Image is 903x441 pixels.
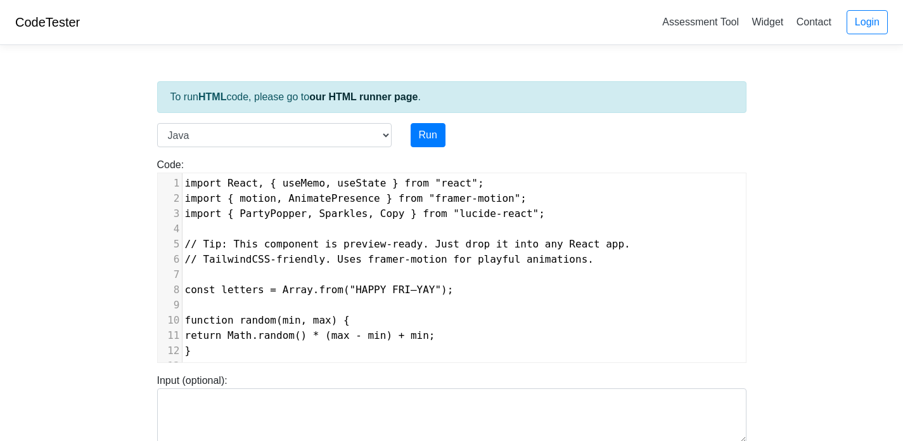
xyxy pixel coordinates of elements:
span: // TailwindCSS-friendly. Uses framer-motion for playful animations. [185,253,594,265]
div: 2 [158,191,182,206]
div: 11 [158,328,182,343]
span: import { motion, AnimatePresence } from "framer-motion"; [185,192,527,204]
div: 5 [158,237,182,252]
div: 8 [158,282,182,298]
span: // Tip: This component is preview-ready. Just drop it into any React app. [185,238,631,250]
a: CodeTester [15,15,80,29]
button: Run [411,123,445,147]
div: 13 [158,359,182,374]
span: } [185,345,191,357]
a: Contact [791,11,836,32]
a: Widget [746,11,788,32]
div: 9 [158,298,182,313]
div: 4 [158,221,182,237]
a: our HTML runner page [309,91,418,102]
span: import { PartyPopper, Sparkles, Copy } from "lucide-react"; [185,207,545,220]
a: Assessment Tool [657,11,744,32]
span: import React, { useMemo, useState } from "react"; [185,177,484,189]
span: return Math.random() * (max - min) + min; [185,329,435,341]
div: 7 [158,267,182,282]
span: function random(min, max) { [185,314,350,326]
div: 12 [158,343,182,359]
div: To run code, please go to . [157,81,746,113]
a: Login [847,10,888,34]
div: 1 [158,176,182,191]
div: 10 [158,313,182,328]
div: 3 [158,206,182,221]
div: Code: [148,157,756,363]
div: 6 [158,252,182,267]
span: const letters = Array.from("HAPPY FRI–YAY"); [185,284,454,296]
strong: HTML [198,91,226,102]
